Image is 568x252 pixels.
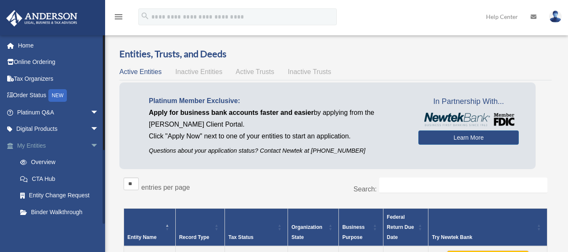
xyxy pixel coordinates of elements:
i: search [140,11,150,21]
a: Order StatusNEW [6,87,111,104]
span: Organization State [291,224,322,240]
th: Organization State: Activate to sort [288,209,339,247]
a: Digital Productsarrow_drop_down [6,121,111,138]
p: Click "Apply Now" next to one of your entities to start an application. [149,130,406,142]
span: Record Type [179,234,209,240]
a: Binder Walkthrough [12,204,111,220]
a: Online Ordering [6,54,111,71]
span: Inactive Entities [175,68,222,75]
span: Federal Return Due Date [387,214,414,240]
th: Tax Status: Activate to sort [225,209,288,247]
span: Inactive Trusts [288,68,331,75]
img: User Pic [549,11,562,23]
a: Home [6,37,111,54]
span: arrow_drop_down [90,121,107,138]
h3: Entities, Trusts, and Deeds [119,48,552,61]
span: Tax Status [228,234,254,240]
a: Overview [12,154,107,171]
span: Apply for business bank accounts faster and easier [149,109,314,116]
img: Anderson Advisors Platinum Portal [4,10,80,27]
a: Entity Change Request [12,187,111,204]
p: Questions about your application status? Contact Newtek at [PHONE_NUMBER] [149,146,406,156]
label: entries per page [141,184,190,191]
span: arrow_drop_down [90,137,107,154]
span: Active Trusts [236,68,275,75]
a: My Blueprint [12,220,111,237]
th: Record Type: Activate to sort [175,209,225,247]
span: Entity Name [127,234,156,240]
p: Platinum Member Exclusive: [149,95,406,107]
p: by applying from the [PERSON_NAME] Client Portal. [149,107,406,130]
div: NEW [48,89,67,102]
span: arrow_drop_down [90,104,107,121]
span: Active Entities [119,68,161,75]
img: NewtekBankLogoSM.png [423,113,515,126]
th: Federal Return Due Date: Activate to sort [383,209,428,247]
a: My Entitiesarrow_drop_down [6,137,111,154]
span: In Partnership With... [418,95,519,109]
a: menu [114,15,124,22]
th: Try Newtek Bank : Activate to sort [428,209,547,247]
th: Entity Name: Activate to invert sorting [124,209,176,247]
label: Search: [354,186,377,193]
a: Learn More [418,130,519,145]
a: Platinum Q&Aarrow_drop_down [6,104,111,121]
th: Business Purpose: Activate to sort [339,209,383,247]
span: Business Purpose [342,224,365,240]
a: Tax Organizers [6,70,111,87]
i: menu [114,12,124,22]
div: Try Newtek Bank [432,232,534,242]
a: CTA Hub [12,170,111,187]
